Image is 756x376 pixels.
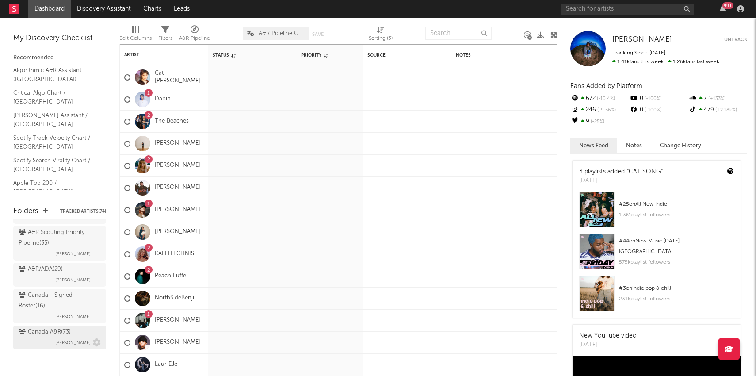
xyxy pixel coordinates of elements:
[612,36,672,43] span: [PERSON_NAME]
[369,22,393,48] div: Sorting (3)
[456,53,544,58] div: Notes
[629,93,688,104] div: 0
[714,108,737,113] span: +2.18k %
[124,52,191,58] div: Artist
[119,22,152,48] div: Edit Columns
[579,331,637,341] div: New YouTube video
[612,50,665,56] span: Tracking Since: [DATE]
[179,22,210,48] div: A&R Pipeline
[619,199,734,210] div: # 25 on All New Indie
[55,311,91,322] span: [PERSON_NAME]
[579,176,663,185] div: [DATE]
[596,108,616,113] span: -9.56 %
[617,138,651,153] button: Notes
[629,104,688,116] div: 0
[573,276,741,318] a: #3onindie pop & chill231kplaylist followers
[570,138,617,153] button: News Feed
[619,283,734,294] div: # 3 on indie pop & chill
[19,290,99,311] div: Canada - Signed Roster ( 16 )
[579,341,637,349] div: [DATE]
[13,156,97,174] a: Spotify Search Virality Chart / [GEOGRAPHIC_DATA]
[612,35,672,44] a: [PERSON_NAME]
[155,361,177,368] a: Laur Elle
[612,59,664,65] span: 1.41k fans this week
[596,96,615,101] span: -10.4 %
[301,53,336,58] div: Priority
[55,249,91,259] span: [PERSON_NAME]
[155,96,171,103] a: Dabin
[619,294,734,304] div: 231k playlist followers
[158,22,172,48] div: Filters
[179,33,210,44] div: A&R Pipeline
[312,32,324,37] button: Save
[722,2,733,9] div: 99 +
[688,104,747,116] div: 479
[589,119,604,124] span: -25 %
[13,206,38,217] div: Folders
[13,33,106,44] div: My Discovery Checklist
[579,167,663,176] div: 3 playlists added
[155,228,200,236] a: [PERSON_NAME]
[155,118,189,125] a: The Beaches
[119,33,152,44] div: Edit Columns
[13,226,106,261] a: A&R Scouting Priority Pipeline(35)[PERSON_NAME]
[213,53,270,58] div: Status
[627,169,663,175] a: "CAT SONG"
[155,295,194,302] a: NorthSideBenji
[561,4,694,15] input: Search for artists
[612,59,719,65] span: 1.26k fans last week
[369,33,393,44] div: Sorting ( 3 )
[570,104,629,116] div: 246
[643,96,661,101] span: -100 %
[155,184,200,192] a: [PERSON_NAME]
[13,178,97,196] a: Apple Top 200 / [GEOGRAPHIC_DATA]
[573,192,741,234] a: #25onAll New Indie1.3Mplaylist followers
[13,289,106,323] a: Canada - Signed Roster(16)[PERSON_NAME]
[155,317,200,324] a: [PERSON_NAME]
[60,209,106,214] button: Tracked Artists(74)
[259,31,305,36] span: A&R Pipeline Collaboration
[688,93,747,104] div: 7
[55,338,91,348] span: [PERSON_NAME]
[13,133,97,151] a: Spotify Track Velocity Chart / [GEOGRAPHIC_DATA]
[619,210,734,220] div: 1.3M playlist followers
[619,257,734,268] div: 575k playlist followers
[570,83,642,89] span: Fans Added by Platform
[643,108,661,113] span: -100 %
[155,339,200,346] a: [PERSON_NAME]
[570,93,629,104] div: 672
[19,327,71,338] div: Canada A&R ( 73 )
[425,27,492,40] input: Search...
[720,5,726,12] button: 99+
[19,227,99,249] div: A&R Scouting Priority Pipeline ( 35 )
[55,275,91,285] span: [PERSON_NAME]
[19,264,63,275] div: A&R/ADA ( 29 )
[573,234,741,276] a: #44onNew Music [DATE] [GEOGRAPHIC_DATA]575kplaylist followers
[155,250,194,258] a: KALLITECHNIS
[158,33,172,44] div: Filters
[13,65,97,84] a: Algorithmic A&R Assistant ([GEOGRAPHIC_DATA])
[619,236,734,257] div: # 44 on New Music [DATE] [GEOGRAPHIC_DATA]
[13,53,106,63] div: Recommended
[155,272,186,280] a: Peach Luffe
[155,206,200,214] a: [PERSON_NAME]
[707,96,725,101] span: +133 %
[13,326,106,349] a: Canada A&R(73)[PERSON_NAME]
[155,140,200,147] a: [PERSON_NAME]
[13,111,97,129] a: [PERSON_NAME] Assistant / [GEOGRAPHIC_DATA]
[651,138,710,153] button: Change History
[13,88,97,106] a: Critical Algo Chart / [GEOGRAPHIC_DATA]
[155,70,204,85] a: Cat [PERSON_NAME]
[570,116,629,127] div: 9
[13,263,106,287] a: A&R/ADA(29)[PERSON_NAME]
[155,162,200,169] a: [PERSON_NAME]
[724,35,747,44] button: Untrack
[367,53,425,58] div: Source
